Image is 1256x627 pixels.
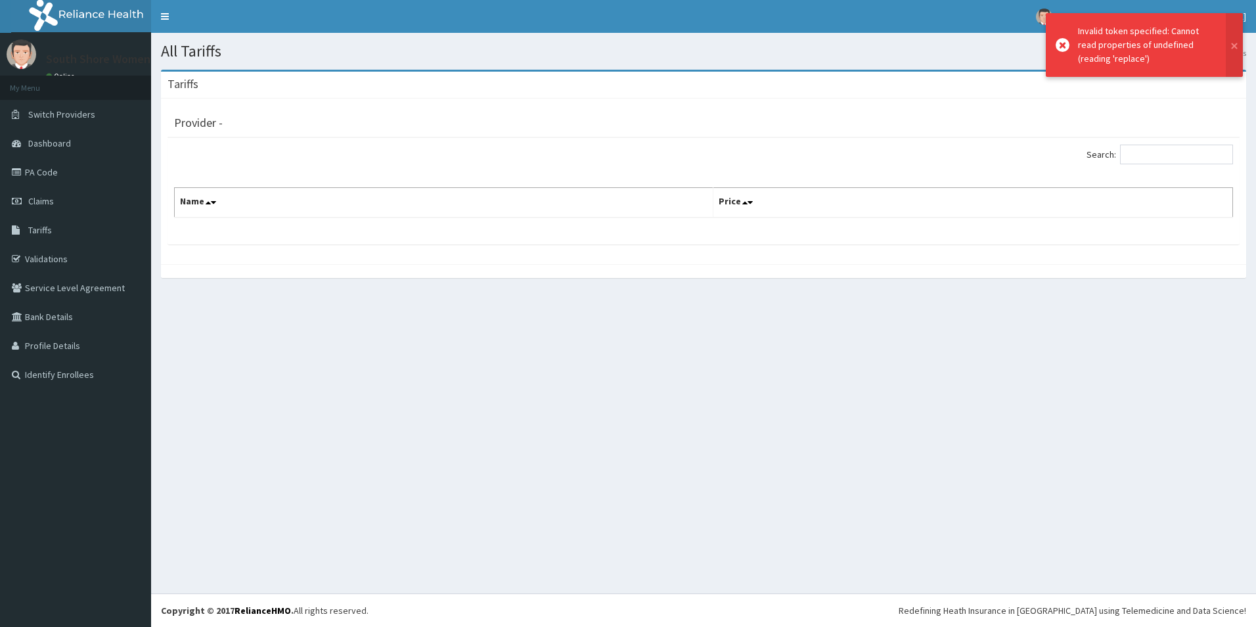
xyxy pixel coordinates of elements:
[7,39,36,69] img: User Image
[175,188,713,218] th: Name
[161,605,294,616] strong: Copyright © 2017 .
[28,108,95,120] span: Switch Providers
[1120,145,1233,164] input: Search:
[713,188,1233,218] th: Price
[28,137,71,149] span: Dashboard
[151,593,1256,627] footer: All rights reserved.
[899,604,1246,617] div: Redefining Heath Insurance in [GEOGRAPHIC_DATA] using Telemedicine and Data Science!
[1078,24,1213,66] div: Invalid token specified: Cannot read properties of undefined (reading 'replace')
[46,72,78,81] a: Online
[28,195,54,207] span: Claims
[28,224,52,236] span: Tariffs
[1036,9,1052,25] img: User Image
[235,605,291,616] a: RelianceHMO
[1087,145,1233,164] label: Search:
[46,53,292,65] p: South Shore Women's And [GEOGRAPHIC_DATA]
[174,117,223,129] h3: Provider -
[168,78,198,90] h3: Tariffs
[161,43,1246,60] h1: All Tariffs
[1060,11,1246,22] span: South Shore Women's And [GEOGRAPHIC_DATA]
